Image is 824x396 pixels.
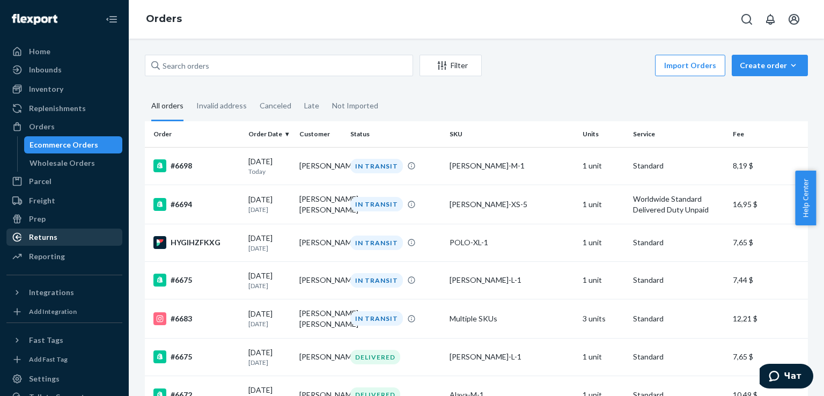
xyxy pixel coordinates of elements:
[350,273,403,288] div: IN TRANSIT
[196,92,247,120] div: Invalid address
[29,335,63,346] div: Fast Tags
[450,237,573,248] div: POLO-XL-1
[6,210,122,228] a: Prep
[578,121,629,147] th: Units
[248,281,291,290] p: [DATE]
[29,84,63,94] div: Inventory
[29,251,65,262] div: Reporting
[729,299,808,338] td: 12,21 $
[248,233,291,253] div: [DATE]
[153,236,240,249] div: HYGIHZFKXG
[6,61,122,78] a: Inbounds
[6,173,122,190] a: Parcel
[151,92,183,121] div: All orders
[655,55,725,76] button: Import Orders
[248,319,291,328] p: [DATE]
[633,275,724,285] p: Standard
[248,358,291,367] p: [DATE]
[450,351,573,362] div: [PERSON_NAME]-L-1
[6,248,122,265] a: Reporting
[350,236,403,250] div: IN TRANSIT
[295,261,346,299] td: [PERSON_NAME]
[633,160,724,171] p: Standard
[153,350,240,363] div: #6675
[450,199,573,210] div: [PERSON_NAME]-XS-5
[578,261,629,299] td: 1 unit
[248,205,291,214] p: [DATE]
[629,121,728,147] th: Service
[146,13,182,25] a: Orders
[295,147,346,185] td: [PERSON_NAME]
[145,121,244,147] th: Order
[578,185,629,224] td: 1 unit
[346,121,445,147] th: Status
[6,332,122,349] button: Fast Tags
[29,121,55,132] div: Orders
[29,103,86,114] div: Replenishments
[445,121,578,147] th: SKU
[248,347,291,367] div: [DATE]
[29,195,55,206] div: Freight
[137,4,190,35] ol: breadcrumbs
[153,159,240,172] div: #6698
[6,305,122,318] a: Add Integration
[244,121,295,147] th: Order Date
[420,55,482,76] button: Filter
[248,270,291,290] div: [DATE]
[445,299,578,338] td: Multiple SKUs
[29,46,50,57] div: Home
[729,121,808,147] th: Fee
[248,309,291,328] div: [DATE]
[304,92,319,120] div: Late
[295,224,346,261] td: [PERSON_NAME]
[299,129,342,138] div: Customer
[248,167,291,176] p: Today
[729,261,808,299] td: 7,44 $
[6,118,122,135] a: Orders
[12,14,57,25] img: Flexport logo
[24,136,123,153] a: Ecommerce Orders
[29,232,57,243] div: Returns
[6,229,122,246] a: Returns
[633,237,724,248] p: Standard
[332,92,378,120] div: Not Imported
[24,155,123,172] a: Wholesale Orders
[760,9,781,30] button: Open notifications
[6,100,122,117] a: Replenishments
[450,275,573,285] div: [PERSON_NAME]-L-1
[350,311,403,326] div: IN TRANSIT
[783,9,805,30] button: Open account menu
[260,92,291,120] div: Canceled
[6,80,122,98] a: Inventory
[30,140,98,150] div: Ecommerce Orders
[729,338,808,376] td: 7,65 $
[633,313,724,324] p: Standard
[248,244,291,253] p: [DATE]
[578,338,629,376] td: 1 unit
[295,299,346,338] td: [PERSON_NAME]-[PERSON_NAME]
[736,9,757,30] button: Open Search Box
[420,60,481,71] div: Filter
[795,171,816,225] button: Help Center
[729,147,808,185] td: 8,19 $
[578,224,629,261] td: 1 unit
[633,351,724,362] p: Standard
[248,194,291,214] div: [DATE]
[350,350,400,364] div: DELIVERED
[153,312,240,325] div: #6683
[101,9,122,30] button: Close Navigation
[153,274,240,287] div: #6675
[350,197,403,211] div: IN TRANSIT
[295,338,346,376] td: [PERSON_NAME]
[729,185,808,224] td: 16,95 $
[6,43,122,60] a: Home
[29,355,68,364] div: Add Fast Tag
[578,147,629,185] td: 1 unit
[153,198,240,211] div: #6694
[450,160,573,171] div: [PERSON_NAME]-M-1
[760,364,813,391] iframe: Открывает виджет, в котором вы можете побеседовать в чате со своим агентом
[6,370,122,387] a: Settings
[248,156,291,176] div: [DATE]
